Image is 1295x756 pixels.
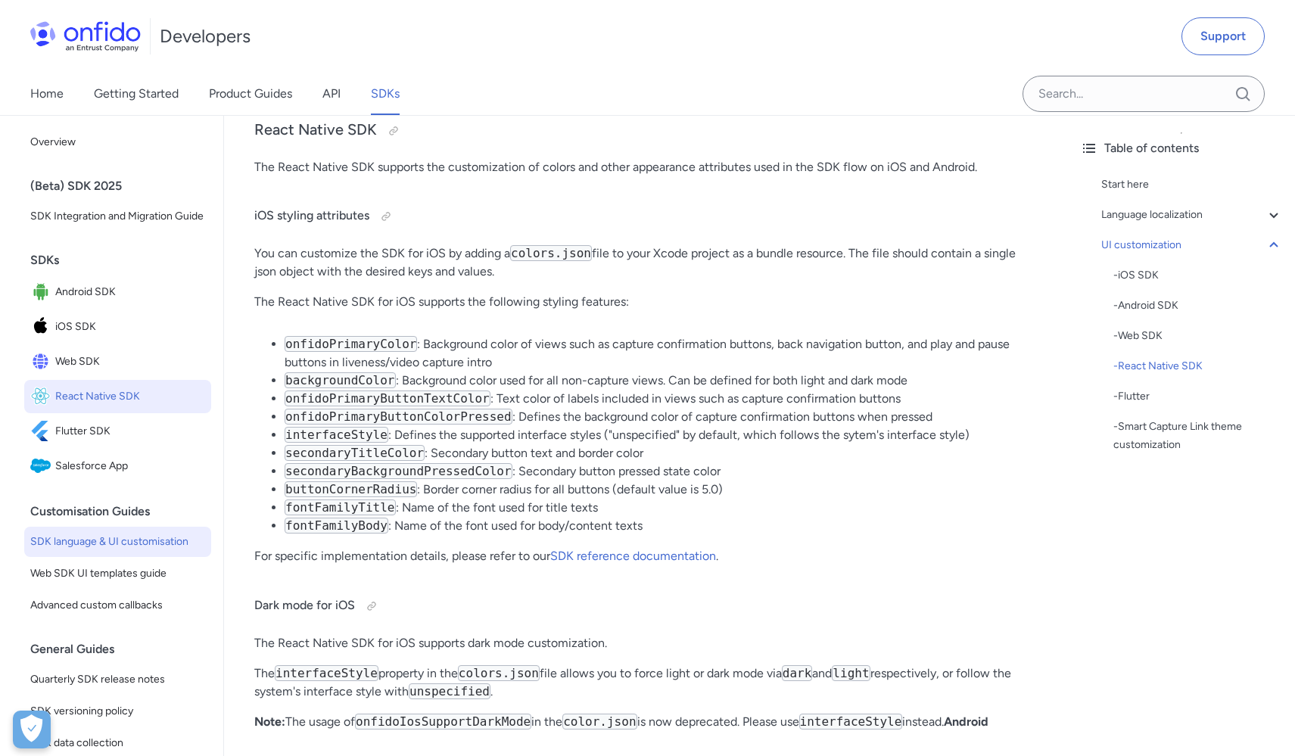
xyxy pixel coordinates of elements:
[30,496,217,527] div: Customisation Guides
[1101,236,1283,254] a: UI customization
[799,714,903,730] code: interfaceStyle
[55,351,205,372] span: Web SDK
[285,390,1038,408] li: : Text color of labels included in views such as capture confirmation buttons
[55,456,205,477] span: Salesforce App
[30,702,205,720] span: SDK versioning policy
[24,558,211,589] a: Web SDK UI templates guide
[1023,76,1265,112] input: Onfido search input field
[285,335,1038,372] li: : Background color of views such as capture confirmation buttons, back navigation button, and pla...
[285,390,490,406] code: onfidoPrimaryButtonTextColor
[24,664,211,695] a: Quarterly SDK release notes
[30,734,205,752] span: SDK data collection
[409,683,490,699] code: unspecified
[24,450,211,483] a: IconSalesforce AppSalesforce App
[30,456,55,477] img: IconSalesforce App
[285,409,512,425] code: onfidoPrimaryButtonColorPressed
[30,351,55,372] img: IconWeb SDK
[285,426,1038,444] li: : Defines the supported interface styles ("unspecified" by default, which follows the sytem's int...
[30,386,55,407] img: IconReact Native SDK
[30,670,205,689] span: Quarterly SDK release notes
[24,380,211,413] a: IconReact Native SDKReact Native SDK
[30,316,55,338] img: IconiOS SDK
[13,711,51,748] div: Cookie Preferences
[285,481,1038,499] li: : Border corner radius for all buttons (default value is 5.0)
[285,445,425,461] code: secondaryTitleColor
[1113,418,1283,454] div: - Smart Capture Link theme customization
[254,634,1038,652] p: The React Native SDK for iOS supports dark mode customization.
[285,408,1038,426] li: : Defines the background color of capture confirmation buttons when pressed
[1113,266,1283,285] div: - iOS SDK
[782,665,813,681] code: dark
[55,316,205,338] span: iOS SDK
[322,73,341,115] a: API
[30,21,141,51] img: Onfido Logo
[55,386,205,407] span: React Native SDK
[285,518,388,534] code: fontFamilyBody
[24,527,211,557] a: SDK language & UI customisation
[30,73,64,115] a: Home
[254,158,1038,176] p: The React Native SDK supports the customization of colors and other appearance attributes used in...
[550,549,716,563] a: SDK reference documentation
[254,664,1038,701] p: The property in the file allows you to force light or dark mode via and respectively, or follow t...
[285,462,1038,481] li: : Secondary button pressed state color
[1113,357,1283,375] a: -React Native SDK
[24,415,211,448] a: IconFlutter SDKFlutter SDK
[254,594,1038,618] h4: Dark mode for iOS
[30,533,205,551] span: SDK language & UI customisation
[1113,357,1283,375] div: - React Native SDK
[285,444,1038,462] li: : Secondary button text and border color
[285,372,1038,390] li: : Background color used for all non-capture views. Can be defined for both light and dark mode
[1113,418,1283,454] a: -Smart Capture Link theme customization
[13,711,51,748] button: Open Preferences
[1113,297,1283,315] div: - Android SDK
[24,310,211,344] a: IconiOS SDKiOS SDK
[254,244,1038,281] p: You can customize the SDK for iOS by adding a file to your Xcode project as a bundle resource. Th...
[209,73,292,115] a: Product Guides
[285,481,417,497] code: buttonCornerRadius
[458,665,540,681] code: colors.json
[30,171,217,201] div: (Beta) SDK 2025
[1101,176,1283,194] a: Start here
[30,596,205,614] span: Advanced custom callbacks
[1080,139,1283,157] div: Table of contents
[254,204,1038,229] h4: iOS styling attributes
[1113,387,1283,406] a: -Flutter
[160,24,251,48] h1: Developers
[30,245,217,275] div: SDKs
[30,421,55,442] img: IconFlutter SDK
[94,73,179,115] a: Getting Started
[944,714,988,729] strong: Android
[30,282,55,303] img: IconAndroid SDK
[562,714,637,730] code: color.json
[55,421,205,442] span: Flutter SDK
[24,590,211,621] a: Advanced custom callbacks
[24,696,211,726] a: SDK versioning policy
[1101,206,1283,224] a: Language localization
[30,133,205,151] span: Overview
[285,372,396,388] code: backgroundColor
[55,282,205,303] span: Android SDK
[30,565,205,583] span: Web SDK UI templates guide
[254,119,1038,143] h3: React Native SDK
[275,665,378,681] code: interfaceStyle
[254,714,285,729] strong: Note:
[24,201,211,232] a: SDK Integration and Migration Guide
[1181,17,1265,55] a: Support
[1113,327,1283,345] div: - Web SDK
[30,207,205,226] span: SDK Integration and Migration Guide
[254,547,1038,565] p: For specific implementation details, please refer to our .
[1113,297,1283,315] a: -Android SDK
[285,517,1038,535] li: : Name of the font used for body/content texts
[510,245,592,261] code: colors.json
[285,499,396,515] code: fontFamilyTitle
[24,345,211,378] a: IconWeb SDKWeb SDK
[1113,387,1283,406] div: - Flutter
[254,713,1038,731] p: The usage of in the is now deprecated. Please use instead.
[254,293,1038,311] p: The React Native SDK for iOS supports the following styling features:
[1113,266,1283,285] a: -iOS SDK
[30,634,217,664] div: General Guides
[285,336,417,352] code: onfidoPrimaryColor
